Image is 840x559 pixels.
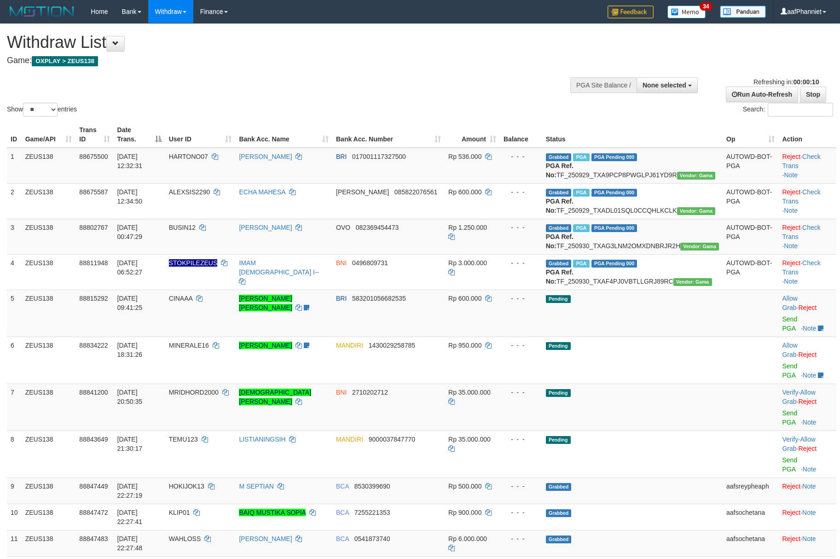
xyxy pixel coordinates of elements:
th: Date Trans.: activate to sort column descending [114,122,165,148]
span: HARTONO07 [169,153,208,160]
a: Check Trans [782,259,820,276]
b: PGA Ref. No: [546,268,574,285]
div: - - - [504,341,539,350]
a: M SEPTIAN [239,483,273,490]
input: Search: [768,103,833,116]
td: · · [778,183,836,219]
span: 88841200 [79,389,108,396]
span: BRI [336,153,347,160]
td: aafsreypheaph [723,477,778,504]
a: [PERSON_NAME] [239,535,292,542]
span: Refreshing in: [753,78,819,86]
a: Reject [782,224,800,231]
span: BRI [336,295,347,302]
a: Note [802,509,816,516]
a: Send PGA [782,362,797,379]
th: Status [542,122,723,148]
a: [DEMOGRAPHIC_DATA][PERSON_NAME] [239,389,311,405]
td: · · [778,219,836,254]
span: 88847483 [79,535,108,542]
span: Rp 3.000.000 [448,259,487,267]
b: PGA Ref. No: [546,162,574,179]
td: aafsochetana [723,530,778,556]
span: [DATE] 12:34:50 [117,188,143,205]
span: [DATE] 00:47:29 [117,224,143,240]
div: - - - [504,388,539,397]
span: · [782,295,798,311]
span: MINERALE16 [169,342,209,349]
td: ZEUS138 [22,337,76,384]
td: · [778,504,836,530]
a: IMAM [DEMOGRAPHIC_DATA] I-- [239,259,319,276]
a: Stop [800,87,826,102]
span: Copy 082369454473 to clipboard [356,224,399,231]
td: · [778,290,836,337]
span: Copy 583201056682535 to clipboard [352,295,406,302]
span: · [782,436,815,452]
span: 88675500 [79,153,108,160]
span: 88811948 [79,259,108,267]
td: ZEUS138 [22,254,76,290]
span: Copy 0496809731 to clipboard [352,259,388,267]
span: Rp 536.000 [448,153,481,160]
span: OXPLAY > ZEUS138 [32,56,98,66]
a: Check Trans [782,188,820,205]
a: Send PGA [782,315,797,332]
th: Amount: activate to sort column ascending [445,122,500,148]
a: Reject [782,535,800,542]
div: - - - [504,187,539,197]
a: Reject [798,304,817,311]
span: Vendor URL: https://trx31.1velocity.biz [680,243,719,250]
div: - - - [504,534,539,543]
td: TF_250930_TXAF4PJ0VBTLLGRJ89RC [542,254,723,290]
span: [DATE] 22:27:19 [117,483,143,499]
div: PGA Site Balance / [570,77,637,93]
div: - - - [504,152,539,161]
span: [DATE] 20:50:35 [117,389,143,405]
select: Showentries [23,103,58,116]
b: PGA Ref. No: [546,233,574,250]
a: Note [803,325,817,332]
span: Vendor URL: https://trx31.1velocity.biz [677,207,716,215]
span: Copy 2710202712 to clipboard [352,389,388,396]
span: [DATE] 22:27:48 [117,535,143,552]
span: [DATE] 09:41:25 [117,295,143,311]
td: AUTOWD-BOT-PGA [723,183,778,219]
td: 2 [7,183,22,219]
span: PGA Pending [591,153,637,161]
td: TF_250929_TXADL01SQL0CCQHLKCLK [542,183,723,219]
span: MANDIRI [336,436,363,443]
strong: 00:00:10 [793,78,819,86]
span: [DATE] 21:30:17 [117,436,143,452]
img: Button%20Memo.svg [667,6,706,18]
span: BNI [336,389,347,396]
span: PGA Pending [591,189,637,197]
button: None selected [637,77,698,93]
a: Reject [782,483,800,490]
a: Note [784,278,798,285]
a: Send PGA [782,409,797,426]
span: Pending [546,342,571,350]
span: WAHLOSS [169,535,201,542]
td: AUTOWD-BOT-PGA [723,254,778,290]
td: ZEUS138 [22,530,76,556]
a: Verify [782,389,798,396]
td: AUTOWD-BOT-PGA [723,219,778,254]
span: OVO [336,224,350,231]
span: · [782,342,798,358]
span: Pending [546,295,571,303]
span: Grabbed [546,189,572,197]
span: Grabbed [546,509,572,517]
td: · · [778,254,836,290]
td: 5 [7,290,22,337]
span: Marked by aafsreyleap [573,260,589,268]
a: Note [803,419,817,426]
div: - - - [504,258,539,268]
a: Reject [782,259,800,267]
span: Rp 950.000 [448,342,481,349]
img: panduan.png [720,6,766,18]
span: Vendor URL: https://trx31.1velocity.biz [673,278,712,286]
span: Rp 900.000 [448,509,481,516]
span: Marked by aafpengsreynich [573,189,589,197]
span: Pending [546,389,571,397]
